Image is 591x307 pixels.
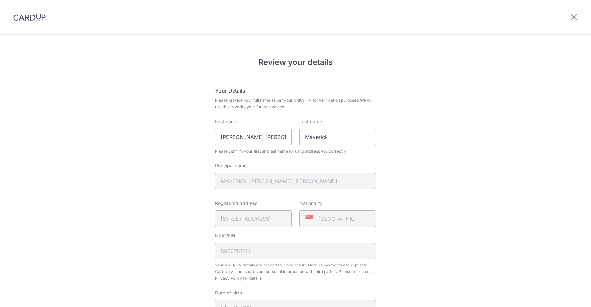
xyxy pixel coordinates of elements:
[215,56,376,68] h4: Review your details
[215,87,376,95] h5: Your Details
[215,262,376,282] span: Your NRIC/FIN details are needed for us to ensure CardUp payments are kept safe. CardUp will not ...
[215,148,376,154] span: Please confirm your first and last name for us to address you correctly
[299,129,376,145] input: Last name
[215,232,235,239] label: NRIC/FIN
[548,287,584,304] iframe: Opens a widget where you can find more information
[215,129,292,145] input: First Name
[215,162,247,169] label: Principal name
[299,200,323,207] label: Nationality
[299,118,322,125] label: Last name
[215,97,376,110] span: Please provide your full name as per your NRIC/ FIN for verification purposes. We will use this t...
[215,200,257,207] label: Registered address
[215,290,242,296] label: Date of birth
[215,118,237,125] label: First name
[13,13,46,21] img: CardUp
